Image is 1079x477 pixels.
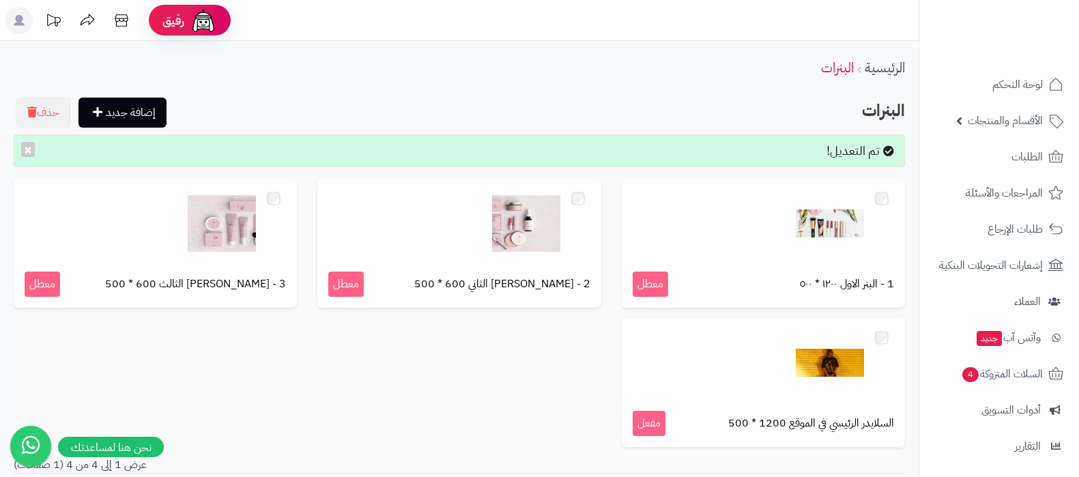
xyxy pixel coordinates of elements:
span: لوحة التحكم [992,75,1043,94]
a: التقارير [927,430,1071,463]
div: تم التعديل! [14,134,905,167]
a: تحديثات المنصة [36,7,70,38]
span: 3 - [PERSON_NAME] الثالث 600 * 500 [105,276,286,292]
span: مفعل [633,411,665,436]
a: 1 - البنر الاول ١٢٠٠ * ٥٠٠ معطل [622,179,905,308]
a: إضافة جديد [78,98,167,128]
button: حذف [16,97,71,128]
a: السلايدر الرئيسي في الموقع 1200 * 500 مفعل [622,318,905,447]
span: رفيق [162,12,184,29]
a: 2 - [PERSON_NAME] الثاني 600 * 500 معطل [317,179,601,308]
span: أدوات التسويق [981,401,1041,420]
span: معطل [25,272,60,297]
h2: البنرات [14,97,905,125]
a: 3 - [PERSON_NAME] الثالث 600 * 500 معطل [14,179,297,308]
span: التقارير [1015,437,1041,456]
a: طلبات الإرجاع [927,213,1071,246]
span: الأقسام والمنتجات [968,111,1043,130]
span: العملاء [1014,292,1041,311]
a: إشعارات التحويلات البنكية [927,249,1071,282]
button: × [21,142,35,157]
span: إشعارات التحويلات البنكية [939,256,1043,275]
div: عرض 1 إلى 4 من 4 (1 صفحات) [3,457,459,473]
span: المراجعات والأسئلة [966,184,1043,203]
span: 2 - [PERSON_NAME] الثاني 600 * 500 [414,276,590,292]
a: أدوات التسويق [927,394,1071,427]
span: طلبات الإرجاع [988,220,1043,239]
span: معطل [633,272,668,297]
a: لوحة التحكم [927,68,1071,101]
span: السلايدر الرئيسي في الموقع 1200 * 500 [728,416,894,431]
a: البنرات [821,57,854,78]
span: جديد [977,331,1002,346]
span: الطلبات [1011,147,1043,167]
a: العملاء [927,285,1071,318]
span: معطل [328,272,364,297]
img: logo-2.png [986,38,1066,67]
a: الطلبات [927,141,1071,173]
span: 1 - البنر الاول ١٢٠٠ * ٥٠٠ [800,276,894,292]
a: وآتس آبجديد [927,321,1071,354]
img: ai-face.png [190,7,217,34]
span: وآتس آب [975,328,1041,347]
a: المراجعات والأسئلة [927,177,1071,209]
a: السلات المتروكة4 [927,358,1071,390]
a: الرئيسية [865,57,905,78]
span: 4 [962,367,979,382]
span: السلات المتروكة [961,364,1043,384]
